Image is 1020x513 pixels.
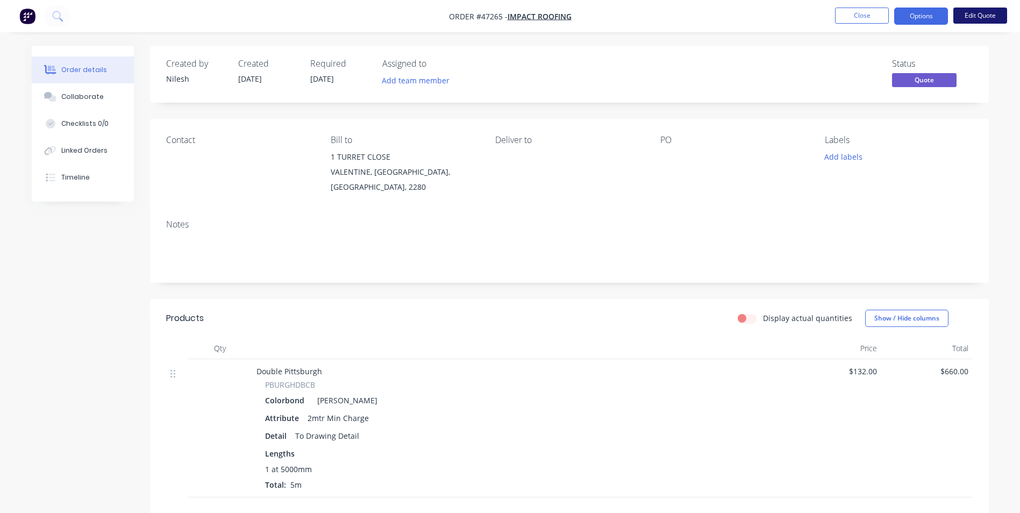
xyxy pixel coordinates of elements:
button: Order details [32,56,134,83]
div: Qty [188,338,252,359]
img: Factory [19,8,35,24]
button: Linked Orders [32,137,134,164]
div: Linked Orders [61,146,108,155]
button: Show / Hide columns [865,310,948,327]
button: Add team member [382,73,455,88]
span: Order #47265 - [449,11,508,22]
div: Products [166,312,204,325]
div: Deliver to [495,135,643,145]
span: PBURGHDBCB [265,379,315,390]
span: $132.00 [794,366,877,377]
span: Double Pittsburgh [256,366,322,376]
span: Total: [265,480,286,490]
div: Colorbond [265,393,309,408]
button: Timeline [32,164,134,191]
div: Nilesh [166,73,225,84]
button: Close [835,8,889,24]
div: Required [310,59,369,69]
span: [DATE] [310,74,334,84]
span: 1 at 5000mm [265,464,312,475]
div: Order details [61,65,107,75]
div: Created by [166,59,225,69]
div: Contact [166,135,313,145]
div: Notes [166,219,973,230]
div: 1 TURRET CLOSEVALENTINE, [GEOGRAPHIC_DATA], [GEOGRAPHIC_DATA], 2280 [331,149,478,195]
span: $660.00 [886,366,968,377]
button: Options [894,8,948,25]
div: VALENTINE, [GEOGRAPHIC_DATA], [GEOGRAPHIC_DATA], 2280 [331,165,478,195]
div: Collaborate [61,92,104,102]
div: 1 TURRET CLOSE [331,149,478,165]
label: Display actual quantities [763,312,852,324]
a: IMPACT ROOFING [508,11,572,22]
div: Assigned to [382,59,490,69]
span: Lengths [265,448,295,459]
div: Attribute [265,410,303,426]
button: Checklists 0/0 [32,110,134,137]
div: Detail [265,428,291,444]
div: Bill to [331,135,478,145]
div: Checklists 0/0 [61,119,109,129]
div: Status [892,59,973,69]
div: Labels [825,135,972,145]
span: [DATE] [238,74,262,84]
button: Edit Quote [953,8,1007,24]
div: Timeline [61,173,90,182]
span: 5m [286,480,306,490]
div: [PERSON_NAME] [313,393,377,408]
button: Collaborate [32,83,134,110]
span: Quote [892,73,957,87]
div: Price [790,338,881,359]
div: Created [238,59,297,69]
div: Total [881,338,973,359]
div: To Drawing Detail [291,428,363,444]
div: 2mtr Min Charge [303,410,373,426]
button: Add team member [376,73,455,88]
div: PO [660,135,808,145]
button: Add labels [819,149,868,164]
button: Quote [892,73,957,89]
